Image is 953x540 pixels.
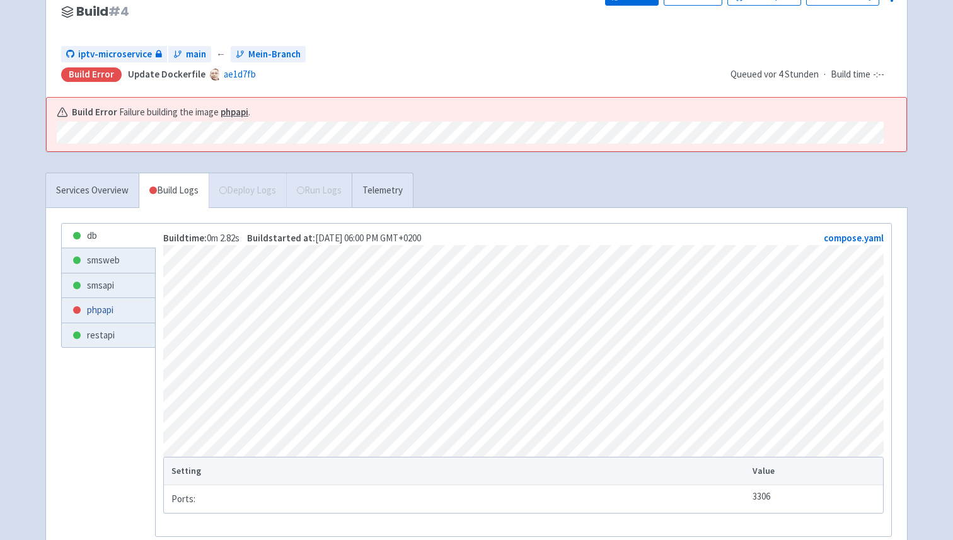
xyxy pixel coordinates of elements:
td: 3306 [749,485,883,513]
a: Services Overview [46,173,139,208]
a: Build Logs [139,173,209,208]
span: Mein-Branch [248,47,301,62]
a: iptv-microservice [61,46,167,63]
span: -:-- [873,67,884,82]
span: 0m 2.82s [163,232,240,244]
span: # 4 [108,3,129,20]
a: phpapi [62,298,155,323]
span: Build time [831,67,870,82]
a: Mein-Branch [231,46,306,63]
div: · [731,67,892,82]
a: smsweb [62,248,155,273]
span: Failure building the image . [119,105,250,120]
b: Build Error [72,105,117,120]
span: [DATE] 06:00 PM GMT+0200 [247,232,421,244]
a: smsapi [62,273,155,298]
a: phpapi [221,106,248,118]
td: Ports: [164,485,749,513]
div: Build Error [61,67,122,82]
th: Value [749,457,883,485]
strong: Build time: [163,232,207,244]
a: restapi [62,323,155,348]
a: main [168,46,211,63]
strong: Build started at: [247,232,315,244]
th: Setting [164,457,749,485]
span: iptv-microservice [78,47,152,62]
time: vor 4 Stunden [764,68,819,80]
a: compose.yaml [824,232,884,244]
span: Queued [731,68,819,80]
a: Telemetry [352,173,413,208]
a: ae1d7fb [224,68,256,80]
span: ← [216,47,226,62]
strong: Update Dockerfile [128,68,205,80]
span: Build [76,4,129,19]
a: db [62,224,155,248]
span: main [186,47,206,62]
